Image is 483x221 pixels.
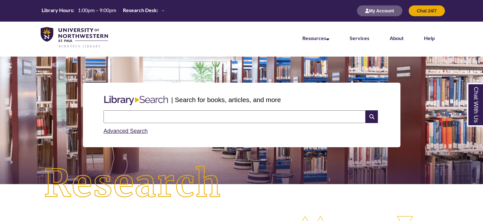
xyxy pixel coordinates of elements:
p: | Search for books, articles, and more [171,95,281,105]
img: Libary Search [101,93,171,108]
img: UNWSP Library Logo [41,27,108,48]
button: Chat 24/7 [409,5,445,16]
button: My Account [357,5,402,16]
a: Help [424,35,435,41]
th: Research Desk: [120,7,159,14]
i: Search [366,110,378,123]
span: – [162,7,164,13]
a: About [390,35,404,41]
a: Advanced Search [104,128,148,134]
a: Hours Today [39,7,167,15]
a: Resources [302,35,329,41]
a: My Account [357,8,402,13]
span: 1:00pm – 9:00pm [78,7,116,13]
a: Chat 24/7 [409,8,445,13]
th: Library Hours: [39,7,75,14]
a: Services [350,35,369,41]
